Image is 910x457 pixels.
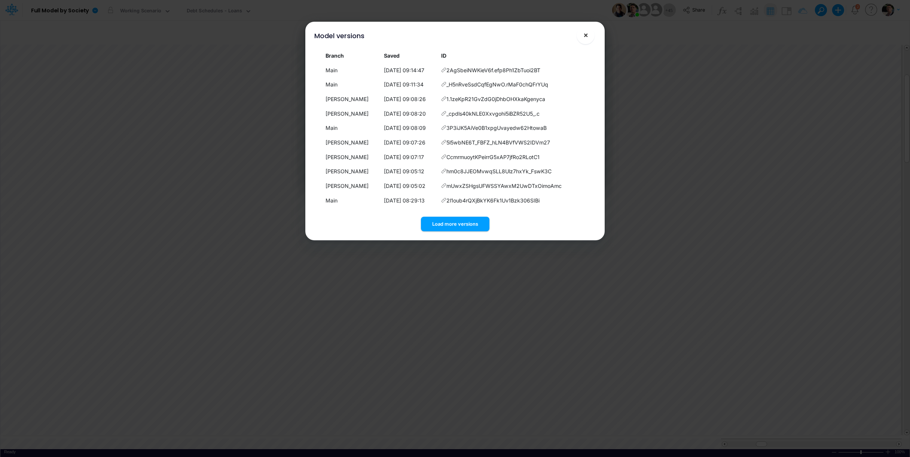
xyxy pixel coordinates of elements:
td: Main [322,63,381,77]
td: [PERSON_NAME] [322,179,381,193]
div: Model versions [314,31,364,41]
td: [DATE] 09:11:34 [381,77,438,92]
span: CcmrmuoytKPeirrG5xAP7jfRo2RLotC1 [446,153,540,161]
td: Main [322,77,381,92]
span: hm0c8JJEOMvwqSLL8Ulz7hxYk_FswK3C [446,167,552,175]
span: 3P3iJK5AiVe0B1xpgUvayedw62HtowaB [446,124,547,132]
span: mUwxZSHgsUFWSSYAwxM2UwDTxOimoAmc [446,182,562,190]
button: Close [577,26,595,44]
span: Copy hyperlink to this version of the model [441,182,446,190]
span: Copy hyperlink to this version of the model [441,167,446,175]
td: [DATE] 09:08:09 [381,121,438,135]
td: [PERSON_NAME] [322,150,381,164]
td: [DATE] 09:08:26 [381,92,438,106]
span: 2AgSbeiNWKieV6f.efp8Ph1ZbTuoi2BT [446,66,540,74]
span: × [583,30,588,39]
td: [PERSON_NAME] [322,106,381,121]
span: Copy hyperlink to this version of the model [441,66,446,74]
span: Copy hyperlink to this version of the model [441,138,446,146]
span: 1.1zeKpR21GvZdG0jDhbOHXkaKgenyca [446,95,545,103]
span: Copy hyperlink to this version of the model [441,110,446,118]
th: ID [438,48,588,63]
th: Branch [322,48,381,63]
td: Main [322,121,381,135]
td: [PERSON_NAME] [322,135,381,150]
span: Copy hyperlink to this version of the model [441,196,446,204]
td: [PERSON_NAME] [322,92,381,106]
td: [DATE] 09:08:20 [381,106,438,121]
td: [DATE] 09:07:26 [381,135,438,150]
button: Load more versions [421,217,489,231]
th: Local date/time when this version was saved [381,48,438,63]
span: Copy hyperlink to this version of the model [441,80,446,88]
td: [DATE] 09:07:17 [381,150,438,164]
span: Copy hyperlink to this version of the model [441,124,446,132]
span: _H5nRveSsdCqfEgNwO.rMaF0chQFrYUq [446,80,548,88]
td: [DATE] 09:05:12 [381,164,438,179]
td: [PERSON_NAME] [322,164,381,179]
td: [DATE] 08:29:13 [381,193,438,208]
td: [DATE] 09:14:47 [381,63,438,77]
span: Copy hyperlink to this version of the model [441,153,446,161]
td: [DATE] 09:05:02 [381,179,438,193]
span: 2l1oub4rQXjBkYK6Fk1Uv1Bzk306SIBi [446,196,540,204]
span: _cpdls40kNLE0Xxvgohi5iBZR52U5_.c [446,110,540,118]
span: 5l5wbNE6T_FBFZ_hLN4BVfVWS2IDVm27 [446,138,550,146]
span: Copy hyperlink to this version of the model [441,95,446,103]
td: Main [322,193,381,208]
